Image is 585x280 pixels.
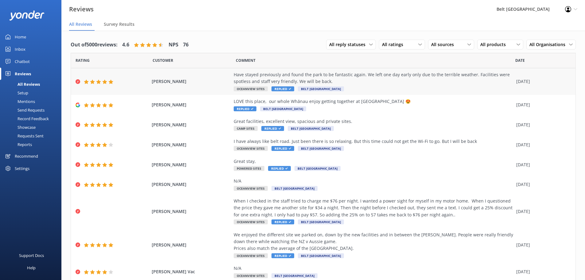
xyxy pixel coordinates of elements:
span: Date [515,57,525,63]
div: Send Requests [4,106,45,114]
span: Replied [271,253,294,258]
div: [DATE] [516,121,568,128]
a: Setup [4,89,61,97]
div: LOVE this place, our whole Whānau enjoy getting together at [GEOGRAPHIC_DATA] 😍 [234,98,513,105]
span: Date [153,57,173,63]
h4: 4.6 [122,41,129,49]
div: [DATE] [516,208,568,215]
div: [DATE] [516,101,568,108]
a: Requests Sent [4,132,61,140]
span: [PERSON_NAME] [152,78,231,85]
a: Record Feedback [4,114,61,123]
div: Inbox [15,43,25,55]
div: Great facilities, excellent view, spacious and private sites. [234,118,513,125]
div: [DATE] [516,161,568,168]
a: Reports [4,140,61,149]
div: Record Feedback [4,114,49,123]
span: Oceanview Sites [234,219,268,224]
span: [PERSON_NAME] [152,101,231,108]
span: Oceanview Sites [234,86,268,91]
span: Belt [GEOGRAPHIC_DATA] [260,106,306,111]
div: [DATE] [516,141,568,148]
span: All products [480,41,509,48]
span: Replied [268,166,291,171]
a: Showcase [4,123,61,132]
span: Belt [GEOGRAPHIC_DATA] [298,146,344,151]
span: Oceanview Sites [234,273,268,278]
div: Setup [4,89,28,97]
div: Showcase [4,123,36,132]
span: [PERSON_NAME] [152,208,231,215]
span: Belt [GEOGRAPHIC_DATA] [298,219,344,224]
span: [PERSON_NAME] [152,141,231,148]
span: Belt [GEOGRAPHIC_DATA] [294,166,341,171]
span: Date [76,57,90,63]
div: Chatbot [15,55,30,68]
div: Settings [15,162,29,175]
div: Support Docs [19,249,44,262]
div: Reviews [15,68,31,80]
span: Replied [271,219,294,224]
span: Replied [234,106,256,111]
div: [DATE] [516,242,568,248]
span: All reply statuses [329,41,369,48]
span: Oceanview Sites [234,186,268,191]
span: Question [236,57,255,63]
span: All Organisations [529,41,569,48]
span: [PERSON_NAME] [152,181,231,188]
h3: Reviews [69,4,94,14]
span: Belt [GEOGRAPHIC_DATA] [271,186,318,191]
span: [PERSON_NAME] [152,161,231,168]
span: All Reviews [69,21,92,27]
span: Powered Sites [234,166,264,171]
span: Replied [261,126,284,131]
h4: NPS [169,41,178,49]
h4: 76 [183,41,189,49]
span: Belt [GEOGRAPHIC_DATA] [271,273,318,278]
div: Help [27,262,36,274]
div: When I checked in the staff tried to charge me $76 per night. I wanted a power sight for myself i... [234,198,513,218]
span: All ratings [382,41,407,48]
span: Replied [271,86,294,91]
div: Requests Sent [4,132,44,140]
span: Oceanview Sites [234,146,268,151]
span: Replied [271,146,294,151]
span: Belt [GEOGRAPHIC_DATA] [298,253,344,258]
div: N/A [234,265,513,272]
span: Oceanview Sites [234,253,268,258]
span: Camp Sites [234,126,258,131]
span: [PERSON_NAME] [152,242,231,248]
img: yonder-white-logo.png [9,10,45,21]
div: [DATE] [516,78,568,85]
div: Great stay, [234,158,513,165]
div: [DATE] [516,181,568,188]
div: Home [15,31,26,43]
div: [DATE] [516,268,568,275]
span: Belt [GEOGRAPHIC_DATA] [288,126,334,131]
div: Reports [4,140,32,149]
span: [PERSON_NAME] [152,121,231,128]
span: Survey Results [104,21,135,27]
a: Mentions [4,97,61,106]
span: All sources [431,41,458,48]
div: All Reviews [4,80,40,89]
a: All Reviews [4,80,61,89]
div: Mentions [4,97,35,106]
div: Have stayed previously and found the park to be fantastic again. We left one day early only due t... [234,71,513,85]
div: Recommend [15,150,38,162]
h4: Out of 5000 reviews: [71,41,118,49]
div: I have always like belt road. Just been there is so relaxing. But this time could not get the Wi-... [234,138,513,145]
a: Send Requests [4,106,61,114]
div: N/A [234,178,513,184]
div: We enjoyed the different site we parked on, down by the new facilities and in between the [PERSON... [234,231,513,252]
span: [PERSON_NAME] Vac [152,268,231,275]
span: Belt [GEOGRAPHIC_DATA] [298,86,344,91]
